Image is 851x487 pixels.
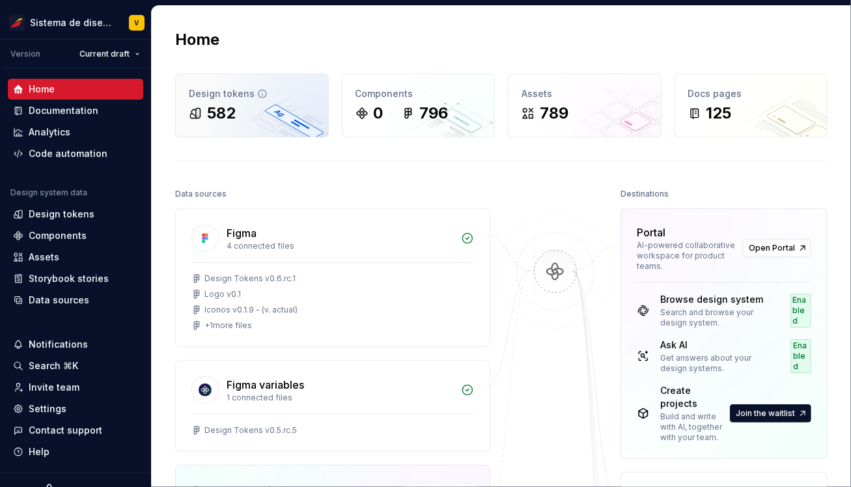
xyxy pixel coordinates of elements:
a: Figma4 connected filesDesign Tokens v0.6.rc.1Logo v0.1Iconos v0.1.9 - (v. actual)+1more files [175,208,490,347]
a: Assets789 [508,74,662,137]
div: Help [29,445,49,458]
div: Logo v0.1 [204,289,241,299]
div: Home [29,83,55,96]
div: Contact support [29,424,102,437]
a: Assets [8,247,143,268]
div: Enabled [790,294,811,327]
div: Sistema de diseño Iberia [30,16,113,29]
div: Portal [637,225,665,240]
div: Design tokens [29,208,94,221]
a: Storybook stories [8,268,143,289]
div: Enabled [790,339,811,373]
div: Analytics [29,126,70,139]
div: Data sources [175,185,227,203]
span: Current draft [79,49,130,59]
div: 0 [374,103,384,124]
div: 796 [420,103,449,124]
div: 582 [207,103,236,124]
a: Docs pages125 [675,74,828,137]
div: Code automation [29,147,107,160]
div: Notifications [29,338,88,351]
div: Design system data [10,188,87,198]
div: Documentation [29,104,98,117]
div: AI-powered collaborative workspace for product teams. [637,240,735,271]
div: V [135,18,139,28]
img: 55604660-494d-44a9-beb2-692398e9940a.png [9,15,25,31]
div: + 1 more files [204,320,252,331]
div: 789 [540,103,568,124]
span: Open Portal [749,243,795,253]
button: Join the waitlist [730,404,811,423]
button: Contact support [8,420,143,441]
a: Invite team [8,377,143,398]
div: Components [356,87,482,100]
div: Version [10,49,40,59]
div: Build and write with AI, together with your team. [660,411,727,443]
span: Join the waitlist [736,408,795,419]
a: Components [8,225,143,246]
div: Design tokens [189,87,315,100]
div: Docs pages [688,87,815,100]
a: Settings [8,398,143,419]
div: Data sources [29,294,89,307]
div: Iconos v0.1.9 - (v. actual) [204,305,298,315]
div: Assets [29,251,59,264]
button: Help [8,441,143,462]
div: Settings [29,402,66,415]
div: Invite team [29,381,79,394]
button: Sistema de diseño IberiaV [3,8,148,36]
a: Components0796 [342,74,495,137]
div: Browse design system [660,293,767,306]
div: Storybook stories [29,272,109,285]
a: Open Portal [743,239,811,257]
button: Current draft [74,45,146,63]
div: 125 [706,103,732,124]
a: Code automation [8,143,143,164]
div: Figma variables [227,377,304,393]
div: Assets [522,87,648,100]
div: Figma [227,225,257,241]
div: Ask AI [660,339,767,352]
a: Design tokens [8,204,143,225]
button: Search ⌘K [8,355,143,376]
div: Get answers about your design systems. [660,353,767,374]
div: Destinations [621,185,669,203]
h2: Home [175,29,219,50]
div: Search ⌘K [29,359,78,372]
div: Design Tokens v0.5.rc.5 [204,425,297,436]
a: Data sources [8,290,143,311]
div: Create projects [660,384,727,410]
a: Documentation [8,100,143,121]
a: Analytics [8,122,143,143]
div: 4 connected files [227,241,453,251]
div: Search and browse your design system. [660,307,767,328]
button: Notifications [8,334,143,355]
a: Design tokens582 [175,74,329,137]
div: Components [29,229,87,242]
div: 1 connected files [227,393,453,403]
a: Figma variables1 connected filesDesign Tokens v0.5.rc.5 [175,360,490,452]
a: Home [8,79,143,100]
div: Design Tokens v0.6.rc.1 [204,273,296,284]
